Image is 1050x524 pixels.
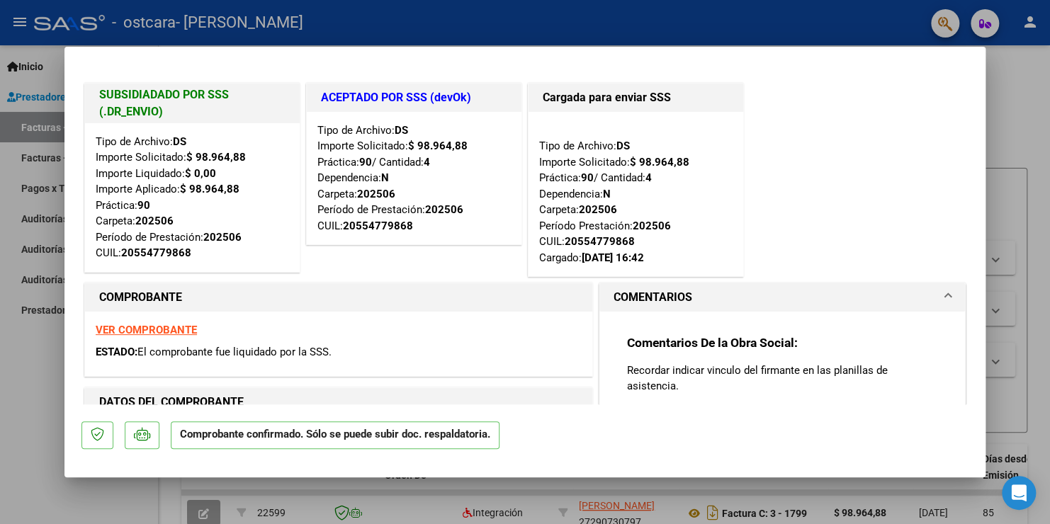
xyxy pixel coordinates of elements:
[186,151,246,164] strong: $ 98.964,88
[539,123,733,266] div: Tipo de Archivo: Importe Solicitado: Práctica: / Cantidad: Dependencia: Carpeta: Período Prestaci...
[645,171,652,184] strong: 4
[599,283,965,312] mat-expansion-panel-header: COMENTARIOS
[343,218,413,234] div: 20554779868
[121,245,191,261] div: 20554779868
[357,188,395,200] strong: 202506
[321,89,507,106] h1: ACEPTADO POR SSS (devOk)
[627,363,937,394] p: Recordar indicar vinculo del firmante en las planillas de asistencia.
[614,289,692,306] h1: COMENTARIOS
[173,135,186,148] strong: DS
[96,134,289,261] div: Tipo de Archivo: Importe Solicitado: Importe Liquidado: Importe Aplicado: Práctica: Carpeta: Perí...
[543,89,729,106] h1: Cargada para enviar SSS
[99,290,182,304] strong: COMPROBANTE
[185,167,216,180] strong: $ 0,00
[424,156,430,169] strong: 4
[96,324,197,336] a: VER COMPROBANTE
[395,124,408,137] strong: DS
[137,346,332,358] span: El comprobante fue liquidado por la SSS.
[633,220,671,232] strong: 202506
[565,234,635,250] div: 20554779868
[137,199,150,212] strong: 90
[603,188,611,200] strong: N
[582,251,644,264] strong: [DATE] 16:42
[627,336,798,350] strong: Comentarios De la Obra Social:
[630,156,689,169] strong: $ 98.964,88
[180,183,239,195] strong: $ 98.964,88
[96,346,137,358] span: ESTADO:
[171,421,499,449] p: Comprobante confirmado. Sólo se puede subir doc. respaldatoria.
[99,86,286,120] h1: SUBSIDIADADO POR SSS (.DR_ENVIO)
[1002,476,1036,510] div: Open Intercom Messenger
[581,171,594,184] strong: 90
[359,156,372,169] strong: 90
[381,171,389,184] strong: N
[408,139,468,152] strong: $ 98.964,88
[425,203,463,216] strong: 202506
[599,312,965,458] div: COMENTARIOS
[135,215,174,227] strong: 202506
[203,231,242,244] strong: 202506
[579,203,617,216] strong: 202506
[317,123,511,234] div: Tipo de Archivo: Importe Solicitado: Práctica: / Cantidad: Dependencia: Carpeta: Período de Prest...
[99,395,244,409] strong: DATOS DEL COMPROBANTE
[616,139,630,152] strong: DS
